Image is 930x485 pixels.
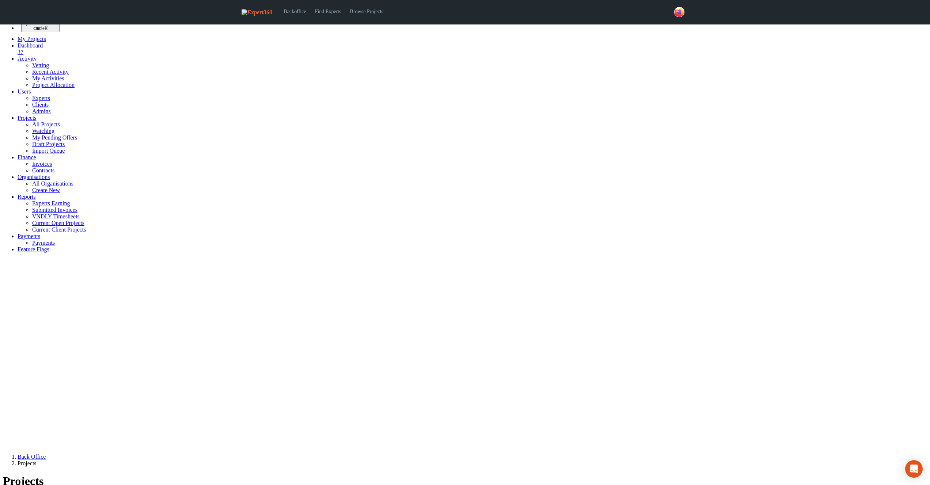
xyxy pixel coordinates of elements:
kbd: cmd [33,26,42,31]
a: Create New [32,187,60,193]
a: My Activities [32,75,64,81]
a: Organisations [18,174,50,180]
img: Expert360 [242,9,272,16]
a: Invoices [32,161,52,167]
a: Current Open Projects [32,220,84,226]
a: My Pending Offers [32,134,77,141]
a: Recent Activity [32,69,69,75]
a: Payments [18,233,40,239]
a: Experts [32,95,50,101]
span: 37 [18,49,23,55]
a: Feature Flags [18,246,49,252]
a: Clients [32,102,49,108]
div: Open Intercom Messenger [905,460,923,478]
a: All Organisations [32,180,73,187]
a: Back Office [18,454,46,460]
button: Quick search... cmd+K [21,19,60,32]
li: Projects [18,460,927,467]
a: Vetting [32,62,49,68]
a: Submitted Invoices [32,207,77,213]
a: Activity [18,56,37,62]
a: Experts Earning [32,200,70,206]
a: Project Allocation [32,82,75,88]
a: Reports [18,194,36,200]
a: Draft Projects [32,141,65,147]
a: Finance [18,154,36,160]
a: Contracts [32,167,54,173]
kbd: K [45,26,48,31]
img: 43c7540e-2bad-45db-b78b-6a21b27032e5-normal.png [674,7,684,17]
a: Watching [32,128,54,134]
a: Users [18,88,31,95]
a: Current Client Projects [32,226,86,233]
a: Payments [32,240,55,246]
a: Dashboard 37 [18,42,927,56]
a: Import Queue [32,148,65,154]
a: Admins [32,108,51,114]
a: All Projects [32,121,60,127]
div: + [24,26,57,31]
a: Projects [18,115,37,121]
a: VNDLY Timesheets [32,213,80,219]
span: Dashboard [18,42,43,49]
a: My Projects [18,36,46,42]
